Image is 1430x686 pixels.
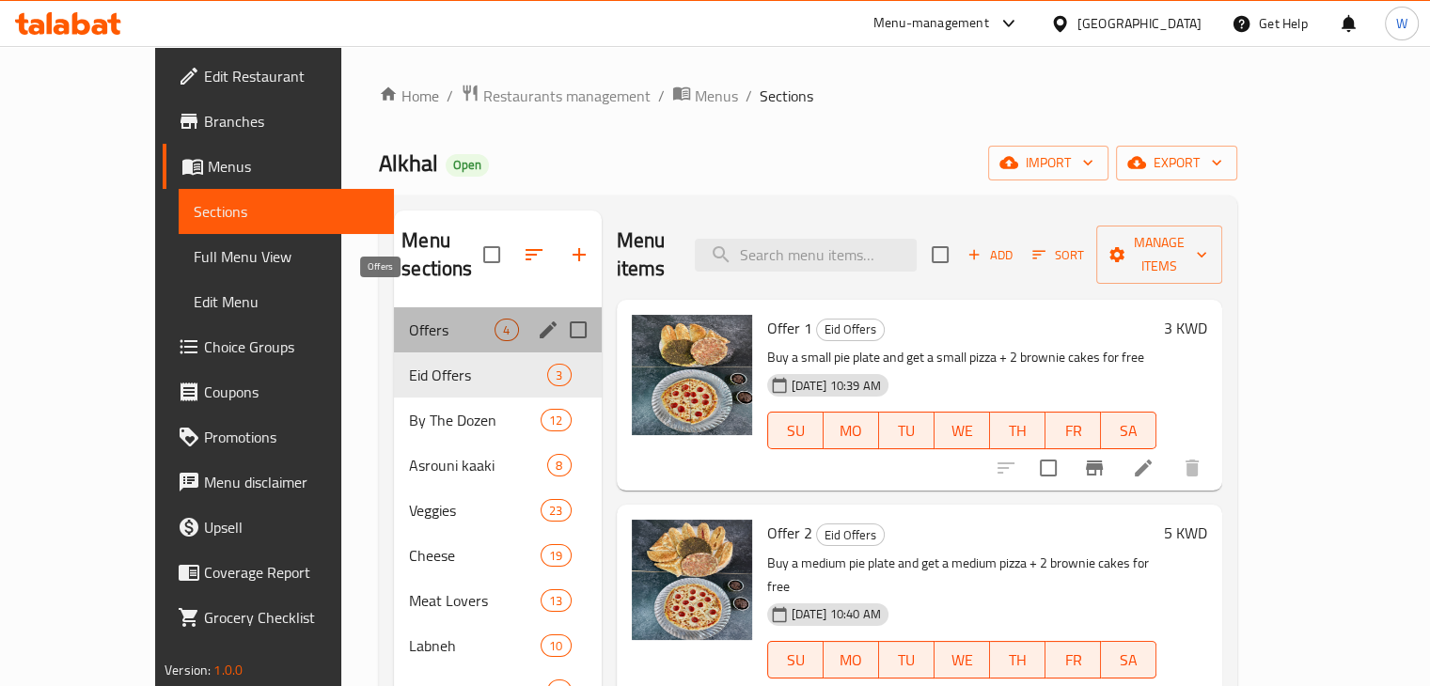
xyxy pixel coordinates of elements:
span: Menu disclaimer [204,471,379,493]
div: items [541,634,571,657]
span: Version: [165,658,211,682]
div: By The Dozen [409,409,541,431]
button: WE [935,412,990,449]
div: Offers4edit [394,307,601,352]
span: MO [831,417,872,444]
button: FR [1045,641,1101,678]
span: Alkhal [379,142,438,184]
span: Promotions [204,426,379,448]
span: 3 [548,366,570,384]
span: Cheese [409,544,541,567]
span: Offer 1 [767,314,812,342]
div: Labneh10 [394,623,601,668]
span: Choice Groups [204,335,379,358]
span: TH [998,647,1038,674]
div: Meat Lovers13 [394,578,601,623]
span: MO [831,647,872,674]
div: items [541,499,571,522]
span: 4 [495,321,517,339]
button: TU [879,412,935,449]
span: Branches [204,110,379,133]
li: / [746,85,752,107]
a: Menu disclaimer [163,460,394,505]
span: 8 [548,457,570,475]
span: SA [1108,647,1149,674]
li: / [658,85,665,107]
li: / [447,85,453,107]
span: Upsell [204,516,379,538]
span: Select section [920,235,960,274]
span: Add [965,244,1015,266]
button: Sort [1028,241,1089,270]
span: WE [942,647,982,674]
span: Full Menu View [194,245,379,268]
button: MO [824,641,879,678]
div: Cheese19 [394,533,601,578]
span: 12 [542,412,570,429]
a: Upsell [163,505,394,550]
button: TH [990,412,1045,449]
div: By The Dozen12 [394,398,601,443]
span: Open [446,157,489,173]
div: Open [446,154,489,177]
span: Menus [208,155,379,178]
span: Menus [695,85,738,107]
span: Eid Offers [409,364,547,386]
div: Asrouni kaaki [409,454,547,476]
a: Restaurants management [461,84,651,108]
h2: Menu items [617,226,673,283]
a: Edit Menu [179,279,394,324]
span: SU [776,417,816,444]
div: [GEOGRAPHIC_DATA] [1077,13,1202,34]
span: Offers [409,319,495,341]
span: Manage items [1111,231,1207,278]
button: Add [960,241,1020,270]
a: Branches [163,99,394,144]
h6: 3 KWD [1164,315,1207,341]
a: Coupons [163,369,394,414]
span: Eid Offers [817,319,884,340]
div: Labneh [409,634,541,657]
a: Coverage Report [163,550,394,595]
button: SU [767,412,824,449]
button: Add section [557,232,602,277]
img: Offer 2 [632,520,752,640]
span: import [1003,151,1093,175]
span: WE [942,417,982,444]
button: TU [879,641,935,678]
span: Grocery Checklist [204,606,379,629]
span: W [1396,13,1407,34]
a: Promotions [163,414,394,460]
span: TH [998,417,1038,444]
input: search [695,239,917,272]
a: Home [379,85,439,107]
span: 1.0.0 [213,658,243,682]
span: 13 [542,592,570,610]
div: Menu-management [873,12,989,35]
span: TU [887,417,927,444]
button: SA [1101,641,1156,678]
span: Meat Lovers [409,589,541,612]
button: Branch-specific-item [1072,445,1117,491]
span: 23 [542,502,570,520]
span: Sort [1032,244,1084,266]
div: items [547,454,571,476]
p: Buy a small pie plate and get a small pizza + 2 brownie cakes for free [767,346,1157,369]
span: Edit Menu [194,290,379,313]
span: Sections [760,85,813,107]
a: Sections [179,189,394,234]
div: Eid Offers3 [394,352,601,398]
div: Veggies23 [394,488,601,533]
span: export [1131,151,1222,175]
button: import [988,146,1108,180]
span: Veggies [409,499,541,522]
button: TH [990,641,1045,678]
a: Edit Restaurant [163,54,394,99]
span: Coupons [204,381,379,403]
span: 19 [542,547,570,565]
span: Offer 2 [767,519,812,547]
a: Grocery Checklist [163,595,394,640]
button: export [1116,146,1237,180]
span: TU [887,647,927,674]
